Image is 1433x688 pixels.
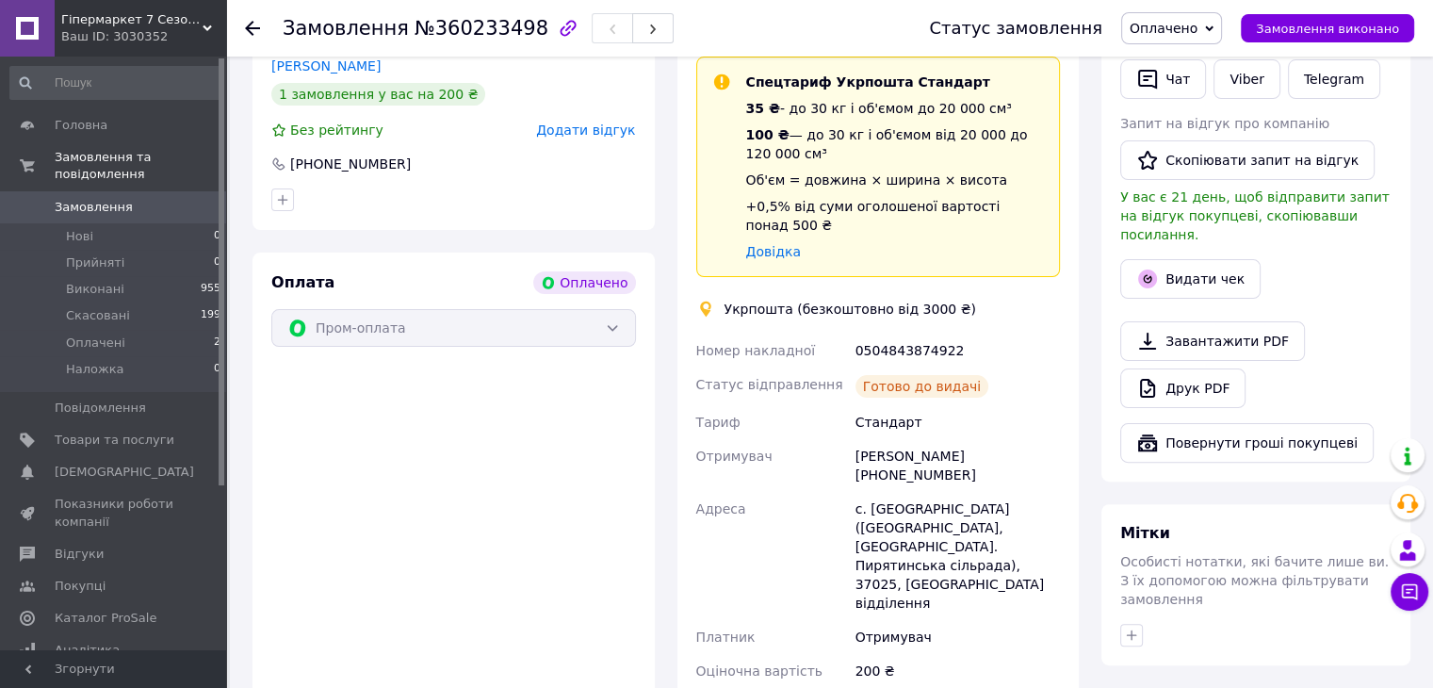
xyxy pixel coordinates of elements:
a: Telegram [1288,59,1380,99]
a: Довідка [746,244,801,259]
div: 200 ₴ [852,654,1064,688]
div: Укрпошта (безкоштовно від 3000 ₴) [720,300,981,319]
div: Статус замовлення [929,19,1102,38]
div: Стандарт [852,405,1064,439]
div: Отримувач [852,620,1064,654]
span: У вас є 21 день, щоб відправити запит на відгук покупцеві, скопіювавши посилання. [1120,189,1390,242]
span: Спецтариф Укрпошта Стандарт [746,74,990,90]
span: Наложка [66,361,124,378]
span: Додати відгук [536,123,635,138]
span: Оплачено [1130,21,1197,36]
span: 2 [214,335,220,352]
span: Особисті нотатки, які бачите лише ви. З їх допомогою можна фільтрувати замовлення [1120,554,1389,607]
span: 0 [214,254,220,271]
span: Виконані [66,281,124,298]
span: Замовлення [55,199,133,216]
span: Скасовані [66,307,130,324]
span: Замовлення [283,17,409,40]
span: 35 ₴ [746,101,780,116]
button: Чат [1120,59,1206,99]
span: 100 ₴ [746,127,790,142]
button: Замовлення виконано [1241,14,1414,42]
div: Об'єм = довжина × ширина × висота [746,171,1045,189]
span: Замовлення та повідомлення [55,149,226,183]
span: Відгуки [55,546,104,563]
span: Товари та послуги [55,432,174,449]
div: Оплачено [533,271,635,294]
span: Замовлення виконано [1256,22,1399,36]
button: Чат з покупцем [1391,573,1428,611]
span: Оплачені [66,335,125,352]
a: Завантажити PDF [1120,321,1305,361]
div: [PHONE_NUMBER] [288,155,413,173]
span: Нові [66,228,93,245]
span: Номер накладної [696,343,816,358]
button: Повернути гроші покупцеві [1120,423,1374,463]
span: Запит на відгук про компанію [1120,116,1329,131]
div: +0,5% від суми оголошеної вартості понад 500 ₴ [746,197,1045,235]
a: [PERSON_NAME] [271,58,381,74]
span: Каталог ProSale [55,610,156,627]
button: Видати чек [1120,259,1261,299]
div: Готово до видачі [855,375,989,398]
span: Покупці [55,578,106,595]
span: Отримувач [696,449,773,464]
span: Статус відправлення [696,377,843,392]
button: Скопіювати запит на відгук [1120,140,1375,180]
div: 1 замовлення у вас на 200 ₴ [271,83,485,106]
span: Платник [696,630,756,645]
div: с. [GEOGRAPHIC_DATA] ([GEOGRAPHIC_DATA], [GEOGRAPHIC_DATA]. Пирятинська сільрада), 37025, [GEOGRA... [852,492,1064,620]
span: Оціночна вартість [696,663,822,679]
span: 0 [214,361,220,378]
span: Тариф [696,415,741,430]
span: Повідомлення [55,400,146,417]
div: Повернутися назад [245,19,260,38]
a: Друк PDF [1120,369,1246,408]
span: 955 [201,281,220,298]
div: 0504843874922 [852,334,1064,368]
span: 0 [214,228,220,245]
span: №360233498 [415,17,548,40]
span: Аналітика [55,642,120,659]
a: Viber [1213,59,1279,99]
span: Головна [55,117,107,134]
input: Пошук [9,66,222,100]
span: Мітки [1120,524,1170,542]
span: [DEMOGRAPHIC_DATA] [55,464,194,481]
span: Прийняті [66,254,124,271]
div: - до 30 кг і об'ємом до 20 000 см³ [746,99,1045,118]
div: [PERSON_NAME] [PHONE_NUMBER] [852,439,1064,492]
span: Без рейтингу [290,123,383,138]
span: Гіпермаркет 7 Сезонів [61,11,203,28]
span: Адреса [696,501,746,516]
span: 199 [201,307,220,324]
div: — до 30 кг і об'ємом від 20 000 до 120 000 см³ [746,125,1045,163]
span: Показники роботи компанії [55,496,174,530]
span: Оплата [271,273,334,291]
div: Ваш ID: 3030352 [61,28,226,45]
